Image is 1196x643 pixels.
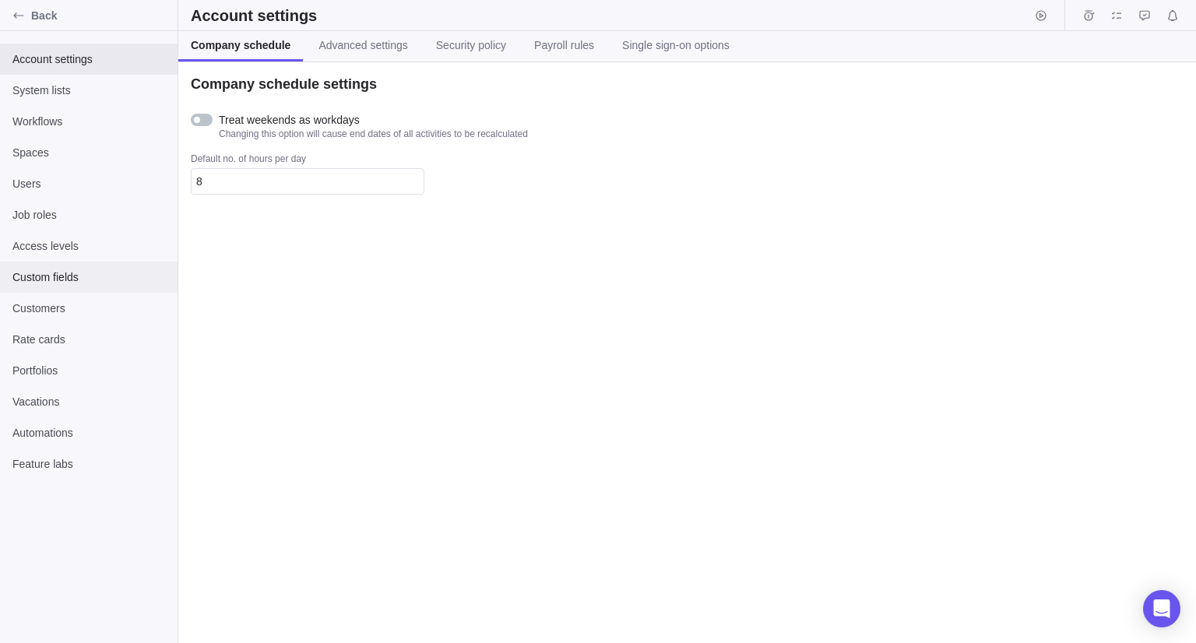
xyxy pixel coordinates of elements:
[1078,5,1099,26] span: Time logs
[191,168,424,195] input: Default no. of hours per day
[1106,12,1127,24] a: My assignments
[436,37,506,53] span: Security policy
[12,83,165,98] span: System lists
[12,207,165,223] span: Job roles
[318,37,407,53] span: Advanced settings
[1134,5,1156,26] span: Approval requests
[12,176,165,191] span: Users
[178,31,303,61] a: Company schedule
[622,37,730,53] span: Single sign-on options
[12,425,165,441] span: Automations
[1106,5,1127,26] span: My assignments
[1078,12,1099,24] a: Time logs
[31,8,171,23] span: Back
[1143,590,1180,627] div: Open Intercom Messenger
[12,51,165,67] span: Account settings
[219,112,528,128] span: Treat weekends as workdays
[424,31,519,61] a: Security policy
[12,114,165,129] span: Workflows
[12,238,165,254] span: Access levels
[12,145,165,160] span: Spaces
[12,332,165,347] span: Rate cards
[1030,5,1052,26] span: Start timer
[610,31,742,61] a: Single sign-on options
[534,37,594,53] span: Payroll rules
[191,153,424,168] div: Default no. of hours per day
[12,269,165,285] span: Custom fields
[1162,5,1184,26] span: Notifications
[306,31,420,61] a: Advanced settings
[522,31,607,61] a: Payroll rules
[219,128,528,140] span: Changing this option will cause end dates of all activities to be recalculated
[1134,12,1156,24] a: Approval requests
[12,394,165,409] span: Vacations
[12,363,165,378] span: Portfolios
[191,37,290,53] span: Company schedule
[191,5,317,26] h2: Account settings
[1162,12,1184,24] a: Notifications
[12,300,165,316] span: Customers
[12,456,165,472] span: Feature labs
[191,75,377,93] h3: Company schedule settings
